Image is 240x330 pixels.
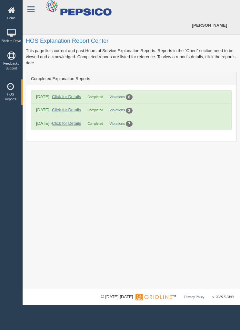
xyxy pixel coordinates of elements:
div: 8 [126,94,133,100]
div: © [DATE]-[DATE] - ™ [101,294,234,300]
a: Privacy Policy [184,295,204,299]
span: Completed [87,95,103,99]
span: v. 2025.5.2403 [213,295,234,299]
div: Completed Explanation Reports [26,72,236,85]
a: Violations [110,122,125,125]
a: Click for Details [52,94,81,99]
div: [DATE] - [33,107,84,113]
img: Gridline [135,294,172,300]
div: 7 [126,121,133,127]
a: Click for Details [52,107,81,112]
a: Click for Details [52,121,81,126]
div: [DATE] - [33,94,84,100]
a: Violations [110,108,125,112]
div: [DATE] - [33,120,84,126]
div: 3 [126,108,133,114]
a: Violations [110,95,125,99]
span: Completed [87,122,103,125]
a: [PERSON_NAME] [189,16,230,34]
span: Completed [87,108,103,112]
